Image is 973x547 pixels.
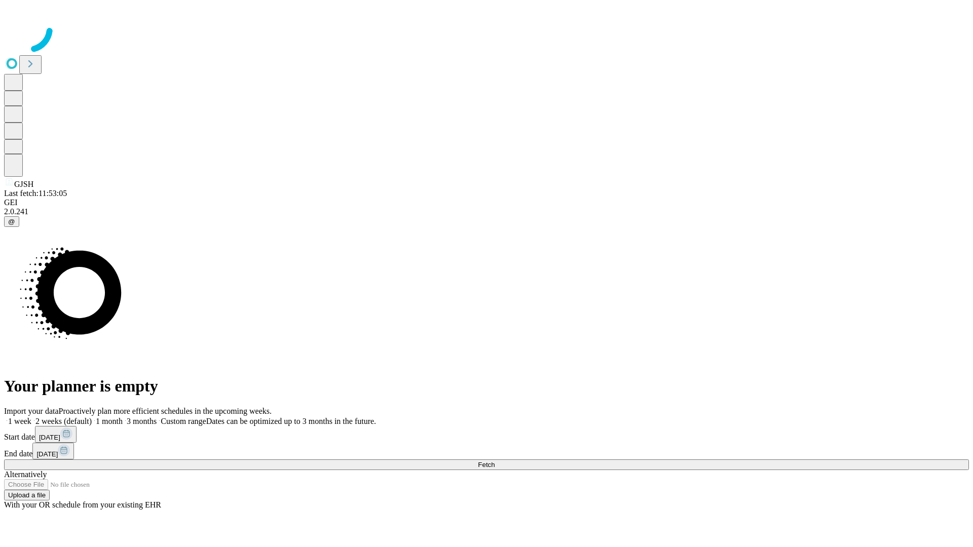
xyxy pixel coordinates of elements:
[14,180,33,188] span: GJSH
[206,417,376,425] span: Dates can be optimized up to 3 months in the future.
[161,417,206,425] span: Custom range
[8,417,31,425] span: 1 week
[4,198,969,207] div: GEI
[36,450,58,458] span: [DATE]
[4,216,19,227] button: @
[59,407,272,415] span: Proactively plan more efficient schedules in the upcoming weeks.
[32,443,74,459] button: [DATE]
[8,218,15,225] span: @
[4,189,67,198] span: Last fetch: 11:53:05
[127,417,157,425] span: 3 months
[4,459,969,470] button: Fetch
[4,470,47,479] span: Alternatively
[4,500,161,509] span: With your OR schedule from your existing EHR
[39,434,60,441] span: [DATE]
[35,426,77,443] button: [DATE]
[4,407,59,415] span: Import your data
[4,443,969,459] div: End date
[4,207,969,216] div: 2.0.241
[4,426,969,443] div: Start date
[4,490,50,500] button: Upload a file
[96,417,123,425] span: 1 month
[4,377,969,396] h1: Your planner is empty
[478,461,495,468] span: Fetch
[35,417,92,425] span: 2 weeks (default)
